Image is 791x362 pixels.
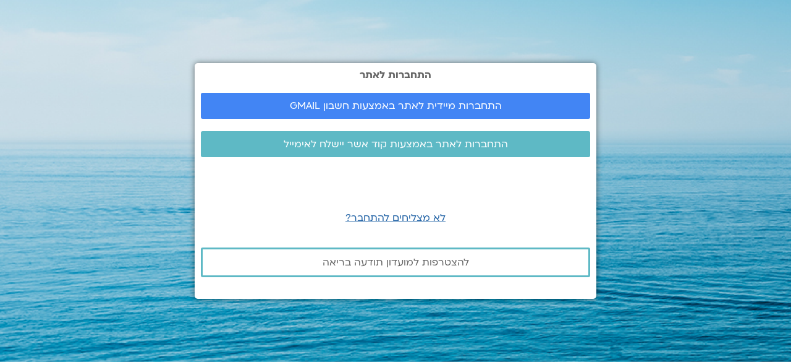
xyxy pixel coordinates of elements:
[201,69,590,80] h2: התחברות לאתר
[323,257,469,268] span: להצטרפות למועדון תודעה בריאה
[201,93,590,119] a: התחברות מיידית לאתר באמצעות חשבון GMAIL
[290,100,502,111] span: התחברות מיידית לאתר באמצעות חשבון GMAIL
[201,131,590,157] a: התחברות לאתר באמצעות קוד אשר יישלח לאימייל
[284,139,508,150] span: התחברות לאתר באמצעות קוד אשר יישלח לאימייל
[345,211,446,225] a: לא מצליחים להתחבר?
[201,248,590,277] a: להצטרפות למועדון תודעה בריאה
